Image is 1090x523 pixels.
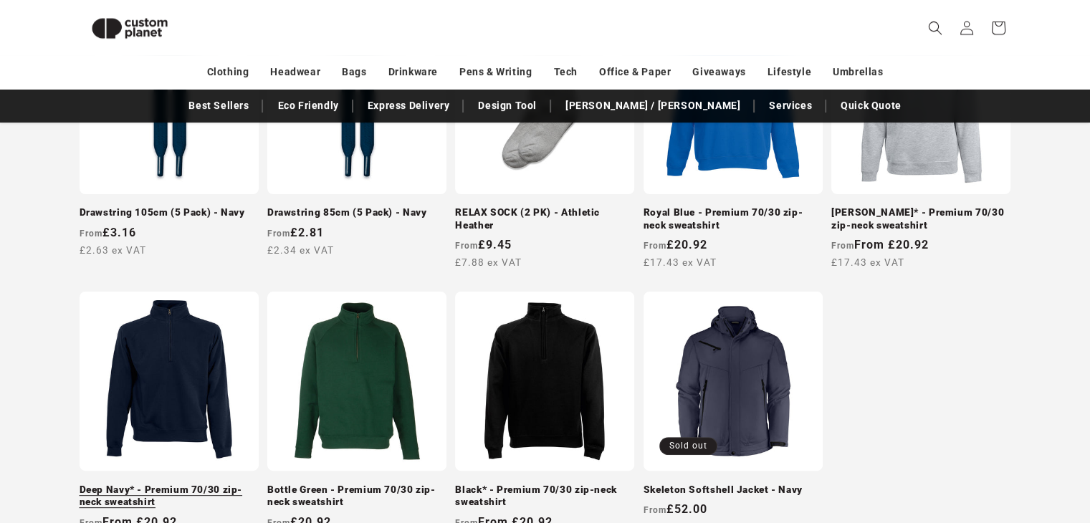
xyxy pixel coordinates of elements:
a: Black* - Premium 70/30 zip-neck sweatshirt [455,484,634,509]
a: Bags [342,59,366,85]
a: Umbrellas [833,59,883,85]
a: Eco Friendly [270,93,345,118]
a: Drawstring 85cm (5 Pack) - Navy [267,206,446,219]
a: Office & Paper [599,59,671,85]
iframe: Chat Widget [851,368,1090,523]
a: RELAX SOCK (2 PK) - Athletic Heather [455,206,634,231]
a: Best Sellers [181,93,256,118]
a: Pens & Writing [459,59,532,85]
a: Drawstring 105cm (5 Pack) - Navy [80,206,259,219]
a: Lifestyle [768,59,811,85]
a: Royal Blue - Premium 70/30 zip-neck sweatshirt [644,206,823,231]
a: [PERSON_NAME]* - Premium 70/30 zip-neck sweatshirt [831,206,1010,231]
a: Tech [553,59,577,85]
summary: Search [919,12,951,44]
a: Clothing [207,59,249,85]
a: Headwear [270,59,320,85]
a: Express Delivery [360,93,457,118]
a: Services [762,93,819,118]
a: Deep Navy* - Premium 70/30 zip-neck sweatshirt [80,484,259,509]
a: Skeleton Softshell Jacket - Navy [644,484,823,496]
a: [PERSON_NAME] / [PERSON_NAME] [558,93,747,118]
a: Drinkware [388,59,438,85]
a: Quick Quote [833,93,909,118]
a: Bottle Green - Premium 70/30 zip-neck sweatshirt [267,484,446,509]
a: Giveaways [692,59,745,85]
img: Custom Planet [80,6,180,51]
a: Design Tool [471,93,544,118]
